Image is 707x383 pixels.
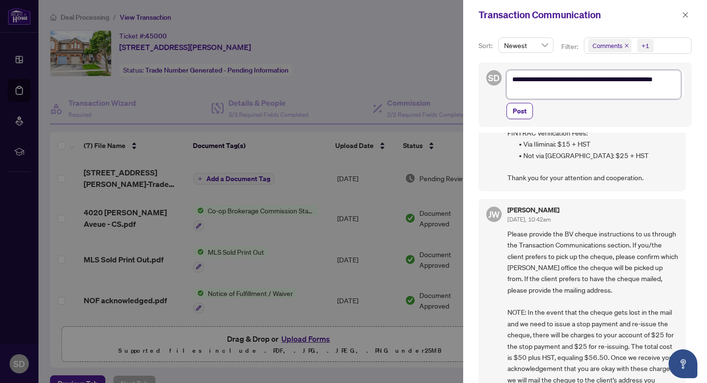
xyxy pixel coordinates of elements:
span: close [624,43,629,48]
div: Transaction Communication [479,8,679,22]
p: Filter: [561,41,580,52]
button: Open asap [669,349,697,378]
p: Sort: [479,40,494,51]
span: Newest [504,38,548,52]
span: SD [488,71,500,85]
span: JW [488,208,500,221]
h5: [PERSON_NAME] [507,207,559,213]
span: close [682,12,689,18]
span: Post [513,103,527,119]
span: Comments [593,41,622,50]
span: [DATE], 10:42am [507,216,551,223]
button: Post [506,103,533,119]
div: +1 [642,41,649,50]
span: Comments [588,39,631,52]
